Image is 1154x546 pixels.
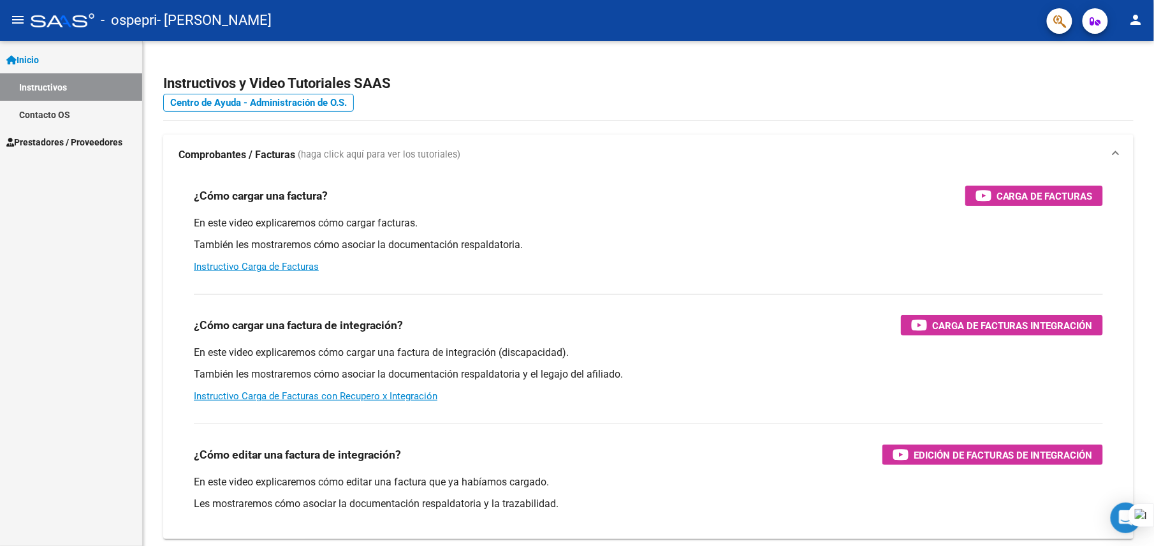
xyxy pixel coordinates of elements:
[179,148,295,162] strong: Comprobantes / Facturas
[914,447,1093,463] span: Edición de Facturas de integración
[157,6,272,34] span: - [PERSON_NAME]
[901,315,1103,336] button: Carga de Facturas Integración
[194,238,1103,252] p: También les mostraremos cómo asociar la documentación respaldatoria.
[101,6,157,34] span: - ospepri
[932,318,1093,334] span: Carga de Facturas Integración
[194,216,1103,230] p: En este video explicaremos cómo cargar facturas.
[997,188,1093,204] span: Carga de Facturas
[298,148,460,162] span: (haga click aquí para ver los tutoriales)
[6,135,122,149] span: Prestadores / Proveedores
[6,53,39,67] span: Inicio
[194,497,1103,511] p: Les mostraremos cómo asociar la documentación respaldatoria y la trazabilidad.
[1111,503,1141,533] div: Open Intercom Messenger
[163,71,1134,96] h2: Instructivos y Video Tutoriales SAAS
[163,175,1134,539] div: Comprobantes / Facturas (haga click aquí para ver los tutoriales)
[194,261,319,272] a: Instructivo Carga de Facturas
[194,346,1103,360] p: En este video explicaremos cómo cargar una factura de integración (discapacidad).
[1128,12,1144,27] mat-icon: person
[194,367,1103,381] p: También les mostraremos cómo asociar la documentación respaldatoria y el legajo del afiliado.
[163,94,354,112] a: Centro de Ayuda - Administración de O.S.
[194,316,403,334] h3: ¿Cómo cargar una factura de integración?
[965,186,1103,206] button: Carga de Facturas
[194,475,1103,489] p: En este video explicaremos cómo editar una factura que ya habíamos cargado.
[194,446,401,464] h3: ¿Cómo editar una factura de integración?
[194,187,328,205] h3: ¿Cómo cargar una factura?
[882,445,1103,465] button: Edición de Facturas de integración
[10,12,26,27] mat-icon: menu
[163,135,1134,175] mat-expansion-panel-header: Comprobantes / Facturas (haga click aquí para ver los tutoriales)
[194,390,437,402] a: Instructivo Carga de Facturas con Recupero x Integración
